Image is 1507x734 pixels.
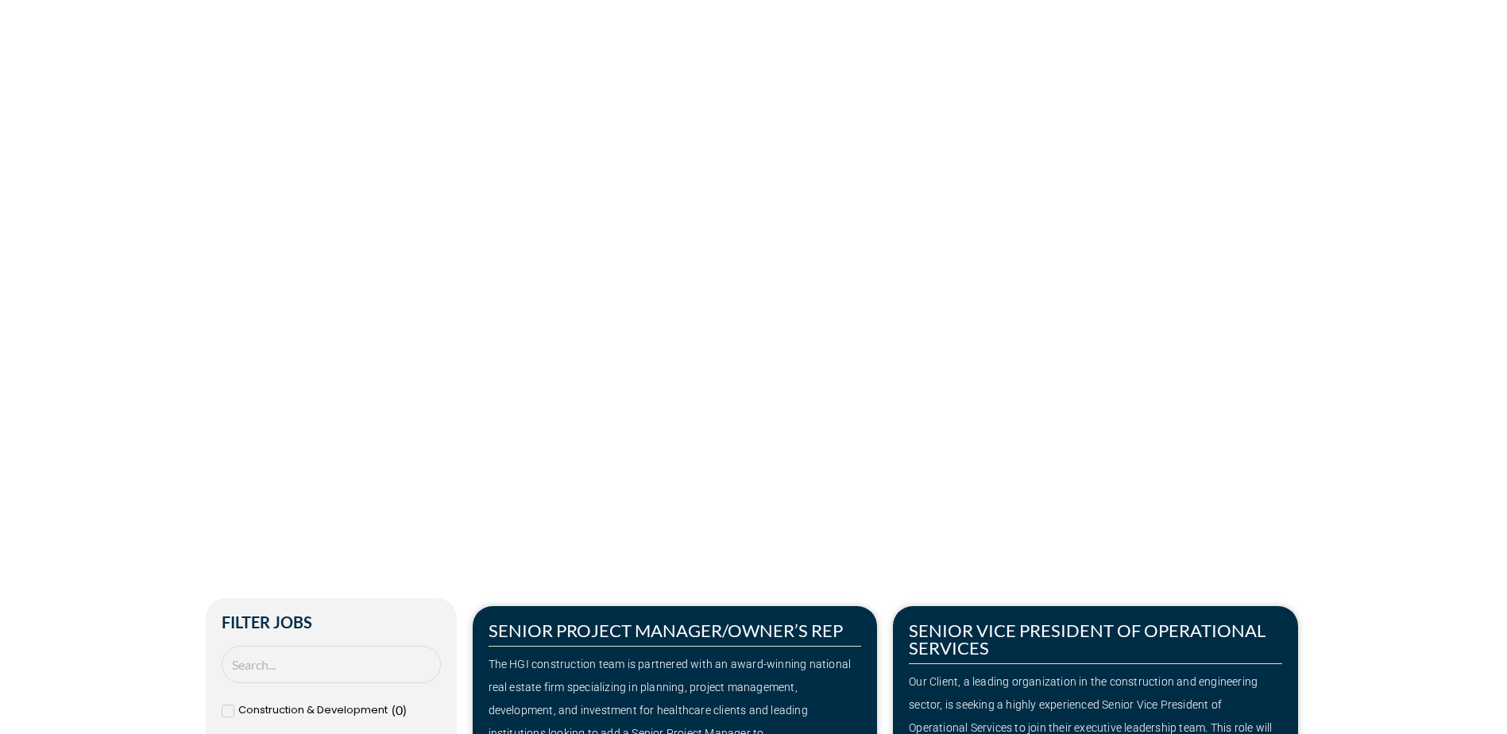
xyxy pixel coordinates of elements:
span: Jobs [348,307,373,323]
span: Construction & Development [238,699,388,722]
span: » [309,307,373,323]
a: SENIOR PROJECT MANAGER/OWNER’S REP [489,620,843,641]
span: 0 [396,702,403,717]
h2: Filter Jobs [222,614,441,630]
span: ( [392,702,396,717]
a: SENIOR VICE PRESIDENT OF OPERATIONAL SERVICES [909,620,1265,659]
span: Make Your [309,232,539,289]
a: Home [309,307,342,323]
span: ) [403,702,407,717]
input: Search Job [222,646,441,683]
span: Next Move [548,234,782,287]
